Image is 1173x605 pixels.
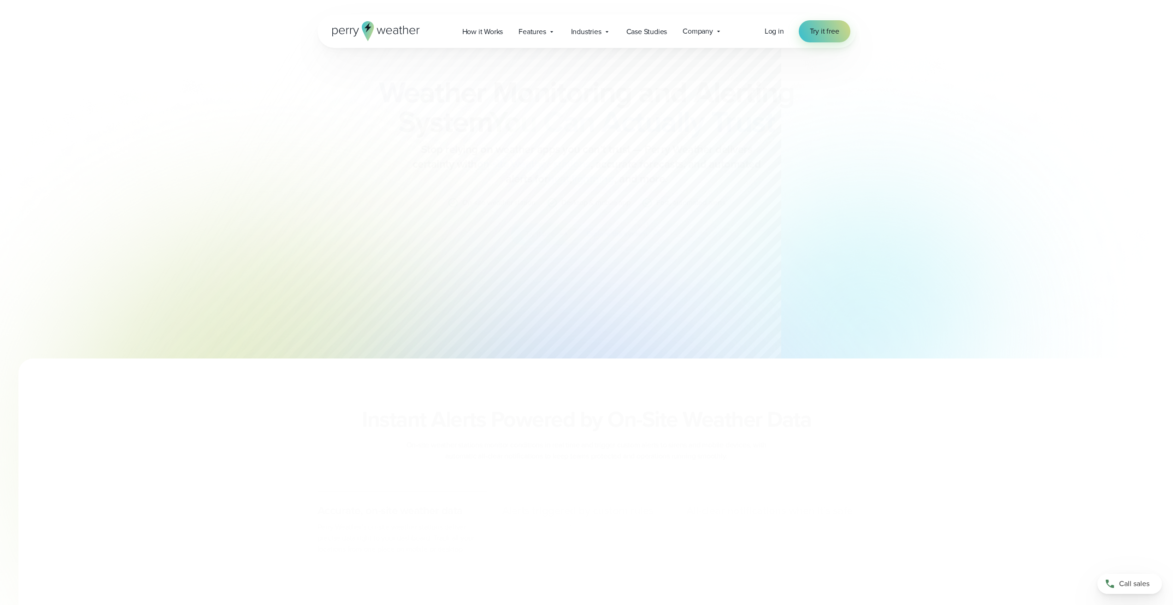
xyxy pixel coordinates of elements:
[765,26,784,36] span: Log in
[1097,574,1162,594] a: Call sales
[462,26,503,37] span: How it Works
[626,26,667,37] span: Case Studies
[810,26,839,37] span: Try it free
[571,26,601,37] span: Industries
[519,26,546,37] span: Features
[683,26,713,37] span: Company
[765,26,784,37] a: Log in
[799,20,850,42] a: Try it free
[1119,578,1149,589] span: Call sales
[619,22,675,41] a: Case Studies
[454,22,511,41] a: How it Works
